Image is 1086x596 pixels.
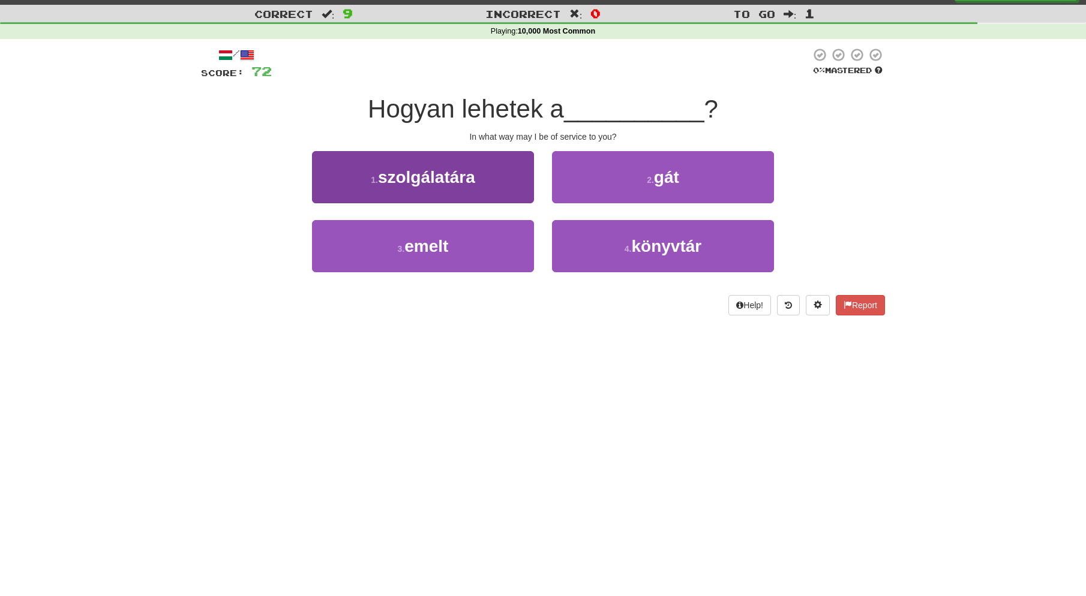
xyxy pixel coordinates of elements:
div: In what way may I be of service to you? [201,131,885,143]
span: To go [733,8,775,20]
button: Report [836,295,885,315]
small: 3 . [398,244,405,254]
span: emelt [404,237,448,255]
span: : [784,9,797,19]
span: könyvtár [631,237,701,255]
span: 72 [251,64,272,79]
span: Correct [254,8,313,20]
span: : [569,9,583,19]
span: Hogyan lehetek a [368,95,564,123]
div: Mastered [811,65,885,76]
span: ? [704,95,718,123]
button: 4.könyvtár [552,220,774,272]
button: Help! [728,295,771,315]
strong: 10,000 Most Common [518,27,595,35]
button: 2.gát [552,151,774,203]
button: 1.szolgálatára [312,151,534,203]
small: 1 . [371,175,378,185]
span: Score: [201,68,244,78]
div: / [201,47,272,62]
span: Incorrect [485,8,561,20]
span: __________ [564,95,704,123]
span: 1 [805,6,815,20]
span: 0 [590,6,601,20]
span: szolgálatára [378,168,475,186]
button: Round history (alt+y) [777,295,800,315]
span: 9 [343,6,353,20]
span: gát [654,168,679,186]
small: 2 . [647,175,654,185]
span: 0 % [813,65,825,75]
button: 3.emelt [312,220,534,272]
small: 4 . [625,244,632,254]
span: : [322,9,335,19]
